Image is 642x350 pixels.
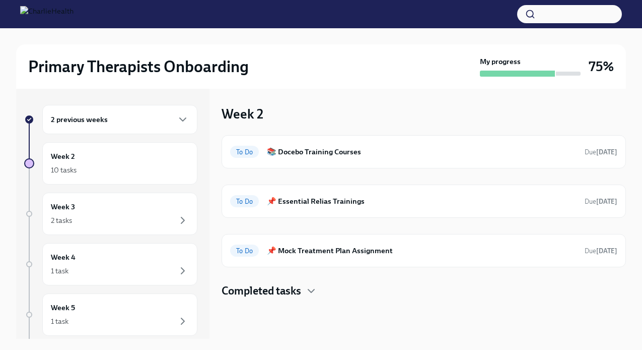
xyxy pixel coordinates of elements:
span: Due [585,198,617,205]
strong: [DATE] [596,148,617,156]
span: August 19th, 2025 09:00 [585,147,617,157]
div: 2 previous weeks [42,105,197,134]
h6: 📚 Docebo Training Courses [267,146,577,157]
h6: Week 4 [51,252,76,263]
span: To Do [230,148,259,156]
h6: 📌 Mock Treatment Plan Assignment [267,245,577,256]
a: Week 32 tasks [24,193,197,235]
h6: Week 2 [51,151,75,162]
h2: Primary Therapists Onboarding [28,56,249,77]
h3: 75% [589,57,614,76]
span: August 18th, 2025 09:00 [585,197,617,206]
span: To Do [230,247,259,255]
div: 1 task [51,266,68,276]
h6: Week 5 [51,302,75,313]
div: 10 tasks [51,165,77,175]
h6: 📌 Essential Relias Trainings [267,196,577,207]
div: 1 task [51,316,68,326]
h6: 2 previous weeks [51,114,108,125]
a: Week 210 tasks [24,142,197,185]
strong: [DATE] [596,198,617,205]
span: Due [585,247,617,255]
a: To Do📌 Mock Treatment Plan AssignmentDue[DATE] [230,243,617,259]
div: Completed tasks [222,283,626,299]
h6: Week 3 [51,201,75,212]
span: Due [585,148,617,156]
a: To Do📌 Essential Relias TrainingsDue[DATE] [230,193,617,209]
a: Week 51 task [24,294,197,336]
img: CharlieHealth [20,6,74,22]
h3: Week 2 [222,105,263,123]
span: August 15th, 2025 09:00 [585,246,617,256]
strong: [DATE] [596,247,617,255]
strong: My progress [480,56,521,67]
div: 2 tasks [51,215,72,225]
span: To Do [230,198,259,205]
a: To Do📚 Docebo Training CoursesDue[DATE] [230,144,617,160]
a: Week 41 task [24,243,197,285]
h4: Completed tasks [222,283,301,299]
